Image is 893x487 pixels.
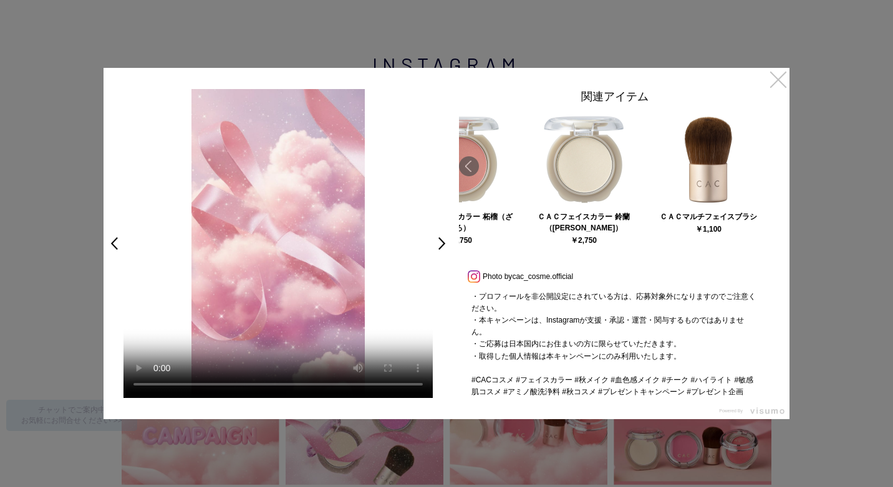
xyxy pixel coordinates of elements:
[446,237,472,244] div: ￥2,750
[654,211,763,222] div: ＣＡＣマルチフェイスブラシ
[404,211,514,234] div: ＣＡＣフェイスカラー 柘榴（ざくろ）
[459,89,771,110] div: 関連アイテム
[102,232,120,255] a: <
[571,237,597,244] div: ￥2,750
[537,113,630,206] img: 060311.jpg
[512,272,573,281] a: cac_cosme.official
[483,269,512,284] span: Photo by
[437,232,454,255] a: >
[529,211,639,234] div: ＣＡＣフェイスカラー 鈴蘭（[PERSON_NAME]）
[459,156,479,176] a: Prev
[767,68,789,90] a: ×
[662,113,755,206] img: 060703.jpg
[695,225,722,233] div: ￥1,100
[412,113,506,206] img: 060302.jpg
